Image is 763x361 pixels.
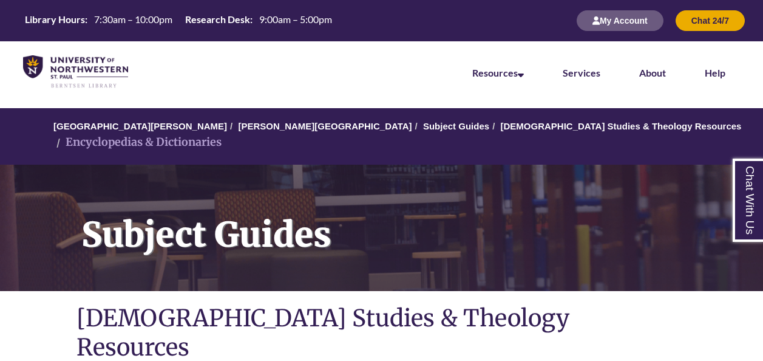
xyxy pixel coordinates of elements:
a: Help [705,67,725,78]
span: 7:30am – 10:00pm [94,13,172,25]
th: Research Desk: [180,13,254,26]
img: UNWSP Library Logo [23,55,128,89]
a: [DEMOGRAPHIC_DATA] Studies & Theology Resources [500,121,741,131]
a: Services [563,67,600,78]
h1: Subject Guides [68,165,763,275]
span: 9:00am – 5:00pm [259,13,332,25]
a: [PERSON_NAME][GEOGRAPHIC_DATA] [238,121,412,131]
li: Encyclopedias & Dictionaries [53,134,222,151]
a: [GEOGRAPHIC_DATA][PERSON_NAME] [53,121,227,131]
a: My Account [577,15,663,26]
a: About [639,67,666,78]
button: Chat 24/7 [676,10,745,31]
th: Library Hours: [20,13,89,26]
a: Resources [472,67,524,78]
a: Hours Today [20,13,337,29]
a: Subject Guides [423,121,489,131]
a: Chat 24/7 [676,15,745,26]
button: My Account [577,10,663,31]
table: Hours Today [20,13,337,28]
